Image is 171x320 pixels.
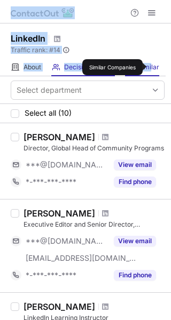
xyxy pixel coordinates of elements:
span: ***@[DOMAIN_NAME] [26,236,107,246]
div: [PERSON_NAME] [24,132,95,142]
div: Director, Global Head of Community Programs [24,143,165,153]
span: About [24,63,41,71]
span: [EMAIL_ADDRESS][DOMAIN_NAME] [26,253,137,263]
button: Reveal Button [114,159,156,170]
div: Executive Editor and Senior Director, International (EMEA, LATAM, APAC) [24,220,165,229]
span: Traffic rank: # 14 [11,46,60,54]
span: ***@[DOMAIN_NAME] [26,160,107,170]
button: Reveal Button [114,236,156,246]
div: [PERSON_NAME] [24,301,95,312]
span: Decision makers [64,63,115,71]
button: Reveal Button [114,270,156,281]
span: Select all (10) [25,109,72,117]
img: ContactOut v5.3.10 [11,6,75,19]
span: Similar [138,63,159,71]
button: Reveal Button [114,177,156,187]
div: [PERSON_NAME] [24,208,95,219]
h1: LinkedIn [11,32,45,45]
div: Select department [17,85,82,95]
